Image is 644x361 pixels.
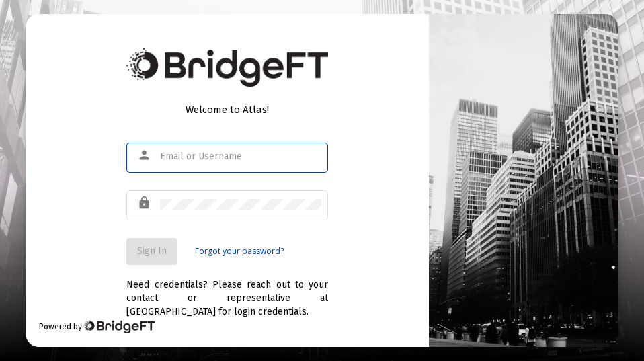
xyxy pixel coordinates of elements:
[160,151,321,162] input: Email or Username
[126,103,328,116] div: Welcome to Atlas!
[137,147,153,163] mat-icon: person
[126,265,328,319] div: Need credentials? Please reach out to your contact or representative at [GEOGRAPHIC_DATA] for log...
[83,320,154,333] img: Bridge Financial Technology Logo
[39,320,154,333] div: Powered by
[195,245,284,258] a: Forgot your password?
[126,238,177,265] button: Sign In
[137,245,167,257] span: Sign In
[137,195,153,211] mat-icon: lock
[126,48,328,87] img: Bridge Financial Technology Logo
